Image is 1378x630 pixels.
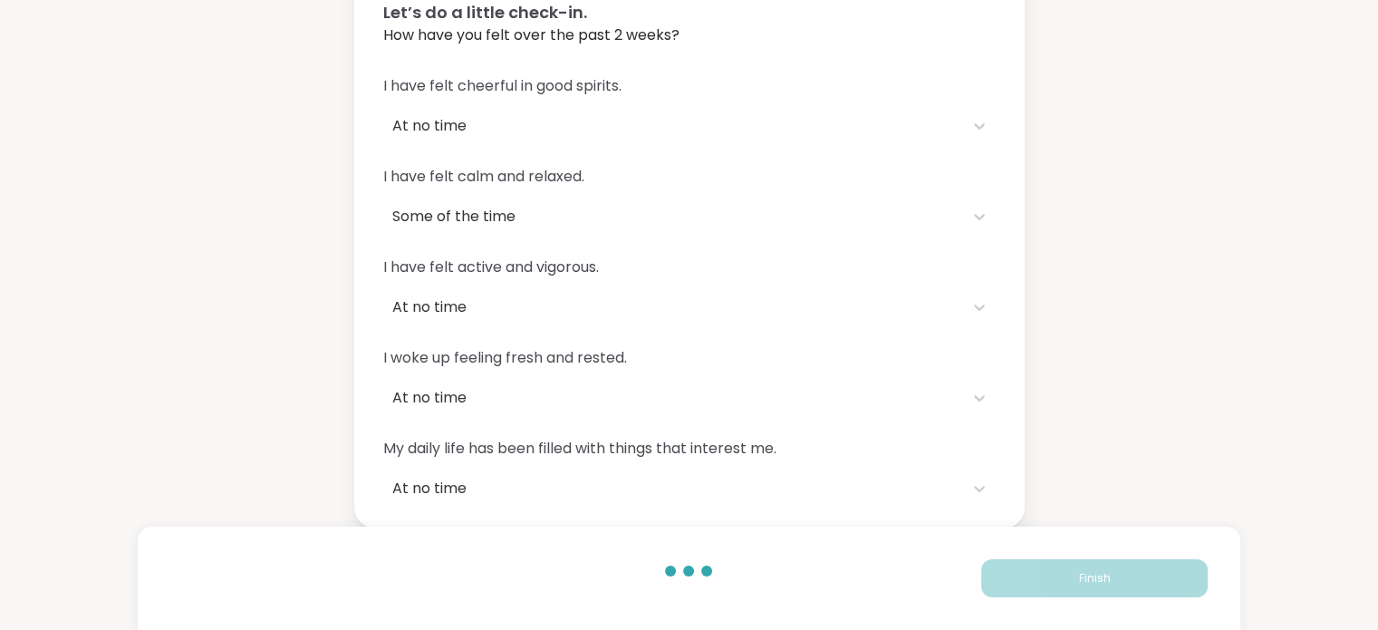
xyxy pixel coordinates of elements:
div: Some of the time [392,206,954,228]
div: At no time [392,296,954,318]
span: I have felt cheerful in good spirits. [383,75,996,97]
span: I have felt calm and relaxed. [383,166,996,188]
span: I have felt active and vigorous. [383,257,996,278]
div: At no time [392,387,954,409]
button: Finish [981,559,1208,597]
div: At no time [392,478,954,499]
span: How have you felt over the past 2 weeks? [383,24,996,46]
div: At no time [392,115,954,137]
span: Finish [1078,570,1110,586]
span: I woke up feeling fresh and rested. [383,347,996,369]
span: My daily life has been filled with things that interest me. [383,438,996,460]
